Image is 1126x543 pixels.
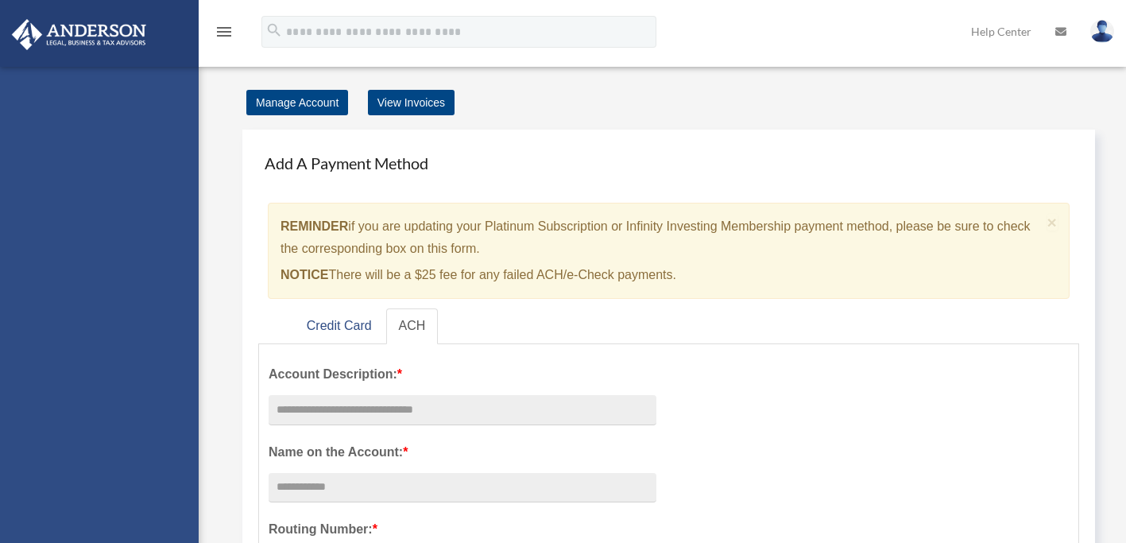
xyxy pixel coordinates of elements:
a: Manage Account [246,90,348,115]
i: menu [215,22,234,41]
button: Close [1047,214,1058,231]
i: search [265,21,283,39]
strong: REMINDER [281,219,348,233]
a: menu [215,28,234,41]
strong: NOTICE [281,268,328,281]
img: Anderson Advisors Platinum Portal [7,19,151,50]
p: There will be a $25 fee for any failed ACH/e-Check payments. [281,264,1041,286]
label: Routing Number: [269,518,656,541]
img: User Pic [1090,20,1114,43]
a: View Invoices [368,90,455,115]
div: if you are updating your Platinum Subscription or Infinity Investing Membership payment method, p... [268,203,1070,299]
span: × [1047,213,1058,231]
a: Credit Card [294,308,385,344]
label: Account Description: [269,363,656,386]
a: ACH [386,308,439,344]
label: Name on the Account: [269,441,656,463]
h4: Add A Payment Method [258,145,1079,180]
